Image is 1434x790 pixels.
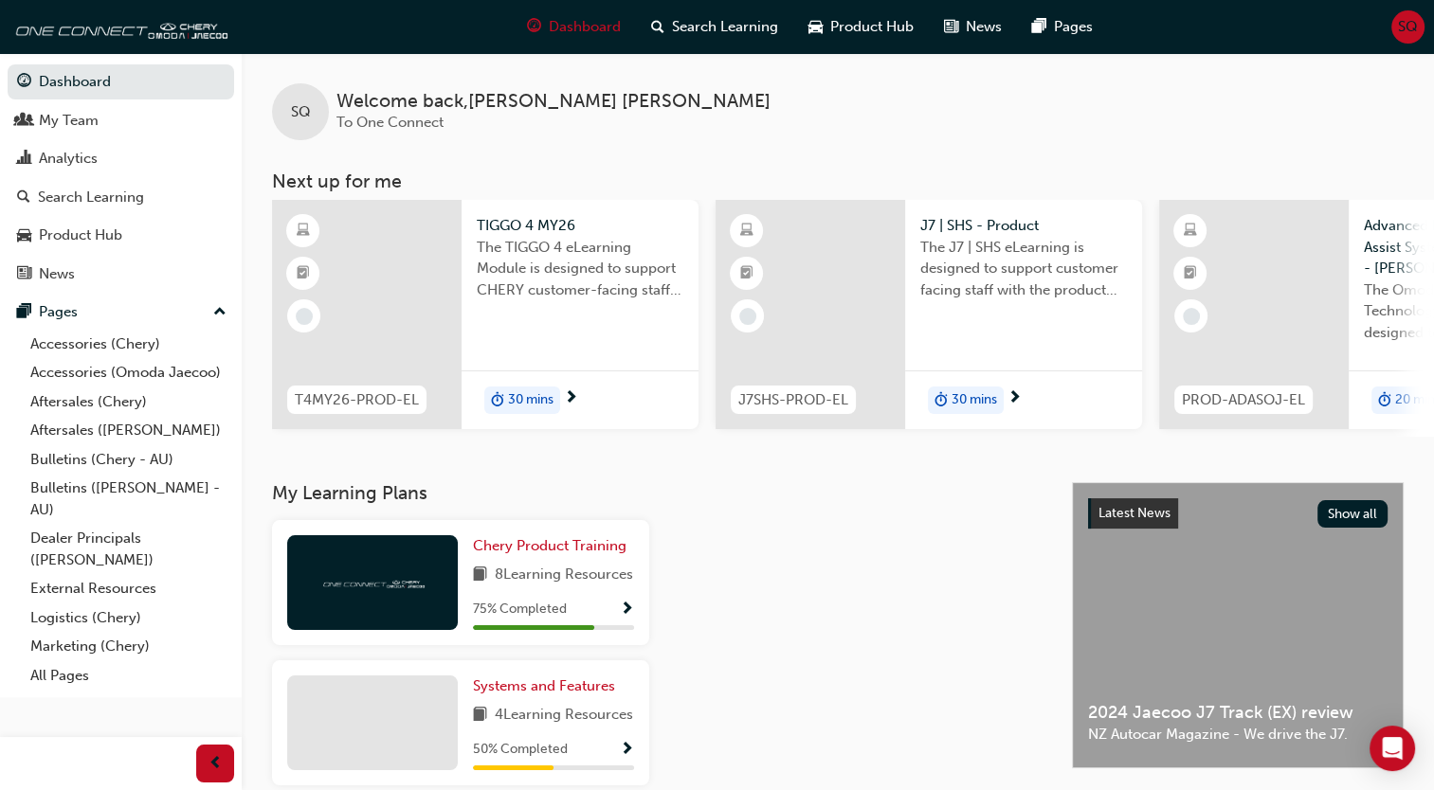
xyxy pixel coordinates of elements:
[23,387,234,417] a: Aftersales (Chery)
[808,15,823,39] span: car-icon
[473,599,567,620] span: 75 % Completed
[17,227,31,244] span: car-icon
[920,215,1127,237] span: J7 | SHS - Product
[740,219,753,243] span: learningResourceType_ELEARNING-icon
[23,632,234,661] a: Marketing (Chery)
[39,110,99,132] div: My Team
[1370,726,1415,771] div: Open Intercom Messenger
[336,114,444,131] span: To One Connect
[38,187,144,208] div: Search Learning
[213,300,227,325] span: up-icon
[291,101,311,123] span: SQ
[473,739,568,761] span: 50 % Completed
[23,330,234,359] a: Accessories (Chery)
[8,295,234,330] button: Pages
[39,263,75,285] div: News
[1054,16,1093,38] span: Pages
[966,16,1002,38] span: News
[17,189,30,206] span: search-icon
[620,742,634,759] span: Show Progress
[8,218,234,253] a: Product Hub
[620,598,634,621] button: Show Progress
[8,180,234,215] a: Search Learning
[477,215,683,237] span: TIGGO 4 MY26
[508,389,554,411] span: 30 mins
[636,8,793,46] a: search-iconSearch Learning
[473,564,487,587] span: book-icon
[242,171,1434,192] h3: Next up for me
[672,16,778,38] span: Search Learning
[1184,261,1197,286] span: booktick-icon
[8,103,234,138] a: My Team
[1088,498,1388,529] a: Latest NewsShow all
[1391,10,1425,44] button: SQ
[491,388,504,413] span: duration-icon
[23,416,234,445] a: Aftersales ([PERSON_NAME])
[1183,308,1200,325] span: learningRecordVerb_NONE-icon
[297,261,310,286] span: booktick-icon
[17,266,31,283] span: news-icon
[1317,500,1389,528] button: Show all
[272,482,1042,504] h3: My Learning Plans
[296,308,313,325] span: learningRecordVerb_NONE-icon
[23,474,234,524] a: Bulletins ([PERSON_NAME] - AU)
[952,389,997,411] span: 30 mins
[477,237,683,301] span: The TIGGO 4 eLearning Module is designed to support CHERY customer-facing staff with the product ...
[8,257,234,292] a: News
[23,358,234,387] a: Accessories (Omoda Jaecoo)
[738,389,848,411] span: J7SHS-PROD-EL
[1088,702,1388,724] span: 2024 Jaecoo J7 Track (EX) review
[1184,219,1197,243] span: learningResourceType_ELEARNING-icon
[651,15,664,39] span: search-icon
[23,574,234,603] a: External Resources
[1098,505,1171,521] span: Latest News
[473,537,626,554] span: Chery Product Training
[935,388,948,413] span: duration-icon
[495,704,633,727] span: 4 Learning Resources
[17,113,31,130] span: people-icon
[39,148,98,170] div: Analytics
[620,601,634,619] span: Show Progress
[23,603,234,633] a: Logistics (Chery)
[512,8,636,46] a: guage-iconDashboard
[1007,390,1022,407] span: next-icon
[740,261,753,286] span: booktick-icon
[272,200,699,429] a: T4MY26-PROD-ELTIGGO 4 MY26The TIGGO 4 eLearning Module is designed to support CHERY customer-faci...
[297,219,310,243] span: learningResourceType_ELEARNING-icon
[1398,16,1418,38] span: SQ
[830,16,914,38] span: Product Hub
[920,237,1127,301] span: The J7 | SHS eLearning is designed to support customer facing staff with the product and sales in...
[473,675,623,697] a: Systems and Features
[320,573,425,591] img: oneconnect
[295,389,419,411] span: T4MY26-PROD-EL
[1088,724,1388,745] span: NZ Autocar Magazine - We drive the J7.
[793,8,929,46] a: car-iconProduct Hub
[1182,389,1305,411] span: PROD-ADASOJ-EL
[495,564,633,587] span: 8 Learning Resources
[564,390,578,407] span: next-icon
[549,16,621,38] span: Dashboard
[8,64,234,99] a: Dashboard
[23,524,234,574] a: Dealer Principals ([PERSON_NAME])
[9,8,227,45] img: oneconnect
[39,224,122,246] div: Product Hub
[8,61,234,295] button: DashboardMy TeamAnalyticsSearch LearningProduct HubNews
[739,308,756,325] span: learningRecordVerb_NONE-icon
[8,141,234,176] a: Analytics
[1072,482,1404,768] a: Latest NewsShow all2024 Jaecoo J7 Track (EX) reviewNZ Autocar Magazine - We drive the J7.
[23,445,234,475] a: Bulletins (Chery - AU)
[336,91,771,113] span: Welcome back , [PERSON_NAME] [PERSON_NAME]
[1378,388,1391,413] span: duration-icon
[716,200,1142,429] a: J7SHS-PROD-ELJ7 | SHS - ProductThe J7 | SHS eLearning is designed to support customer facing staf...
[473,535,634,557] a: Chery Product Training
[39,301,78,323] div: Pages
[23,661,234,691] a: All Pages
[944,15,958,39] span: news-icon
[1017,8,1108,46] a: pages-iconPages
[1032,15,1046,39] span: pages-icon
[17,74,31,91] span: guage-icon
[929,8,1017,46] a: news-iconNews
[620,738,634,762] button: Show Progress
